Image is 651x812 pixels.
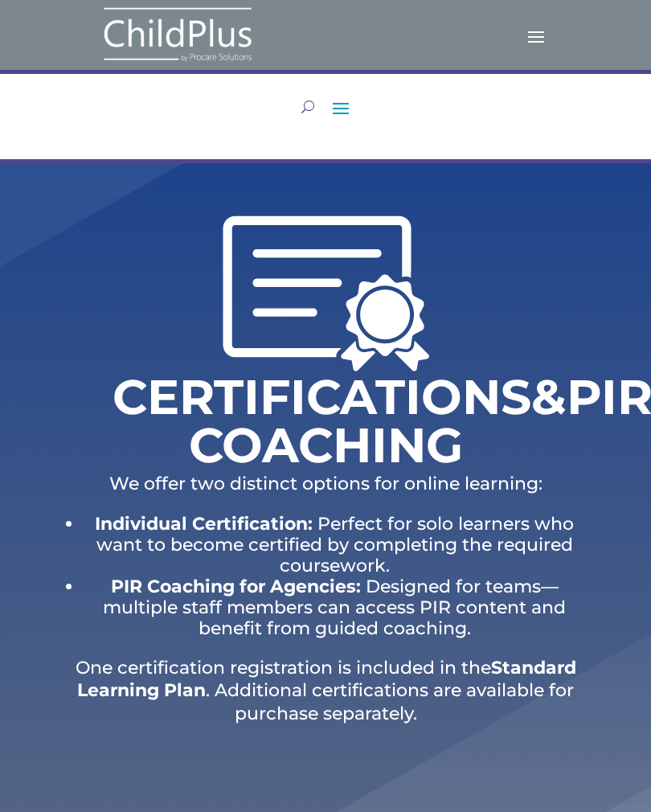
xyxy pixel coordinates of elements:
[111,576,361,597] strong: PIR Coaching for Agencies:
[76,657,491,679] span: One certification registration is included in the
[206,679,574,724] span: . Additional certifications are available for purchase separately.
[77,657,576,702] strong: Standard Learning Plan
[531,367,567,426] span: &
[95,513,313,535] strong: Individual Certification:
[109,473,542,494] span: We offer two distinct options for online learning:
[113,373,538,478] h1: Certifications PIR Coaching
[83,576,586,639] li: Designed for teams—multiple staff members can access PIR content and benefit from guided coaching.
[83,514,586,576] li: Perfect for solo learners who want to become certified by completing the required coursework.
